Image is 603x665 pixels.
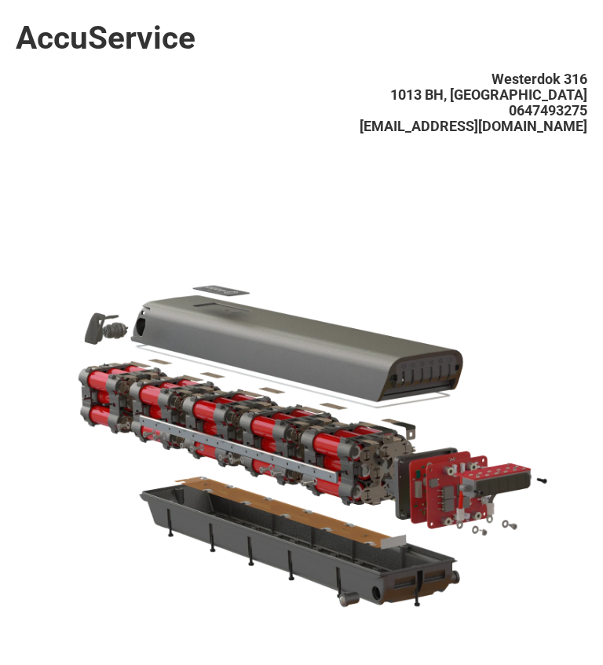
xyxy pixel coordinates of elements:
h1: AccuService [16,20,588,56]
span: 1013 BH, [GEOGRAPHIC_DATA] [390,86,587,103]
img: battery.webp [16,252,588,634]
span: Westerdok 316 [492,71,587,87]
span: 0647493275 [509,102,587,119]
span: [EMAIL_ADDRESS][DOMAIN_NAME] [360,118,587,134]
